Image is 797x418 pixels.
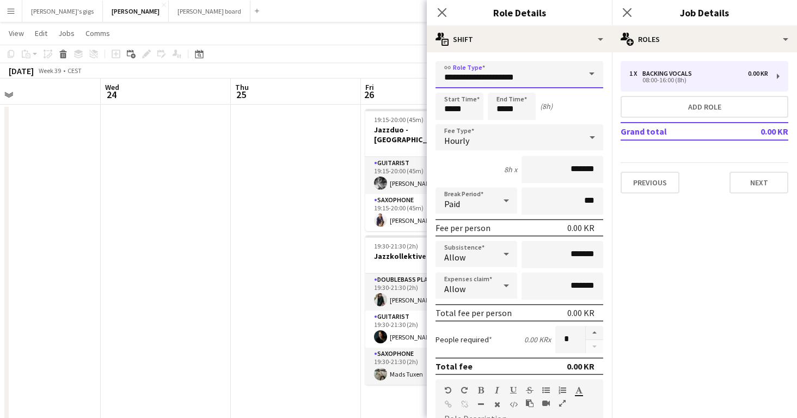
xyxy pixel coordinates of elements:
[542,386,550,395] button: Unordered List
[493,400,501,409] button: Clear Formatting
[365,194,487,231] app-card-role: Saxophone1/119:15-20:00 (45m)[PERSON_NAME]
[365,235,487,385] app-job-card: 19:30-21:30 (2h)3/3Jazzkollektivet trio til 50 års3 RolesDoublebass Player1/119:30-21:30 (2h)[PER...
[36,66,63,75] span: Week 39
[621,123,725,140] td: Grand total
[444,252,465,263] span: Allow
[365,157,487,194] app-card-role: Guitarist1/119:15-20:00 (45m)[PERSON_NAME]
[234,88,249,101] span: 25
[436,335,492,344] label: People required
[729,172,788,193] button: Next
[103,88,119,101] span: 24
[586,326,603,340] button: Increase
[575,386,583,395] button: Text Color
[436,222,491,233] div: Fee per person
[365,311,487,348] app-card-role: Guitarist1/119:30-21:30 (2h)[PERSON_NAME]
[612,5,797,20] h3: Job Details
[364,88,374,101] span: 26
[436,361,473,372] div: Total fee
[365,251,487,261] h3: Jazzkollektivet trio til 50 års
[621,96,788,118] button: Add role
[169,1,250,22] button: [PERSON_NAME] board
[105,82,119,92] span: Wed
[22,1,103,22] button: [PERSON_NAME]'s gigs
[365,109,487,231] app-job-card: 19:15-20:00 (45m)2/2Jazzduo - [GEOGRAPHIC_DATA]2 RolesGuitarist1/119:15-20:00 (45m)[PERSON_NAME]S...
[526,399,534,408] button: Paste as plain text
[374,116,424,124] span: 19:15-20:00 (45m)
[444,198,460,209] span: Paid
[510,400,517,409] button: HTML Code
[365,348,487,385] app-card-role: Saxophone1/119:30-21:30 (2h)Mads Tuxen
[436,307,512,318] div: Total fee per person
[374,242,418,250] span: 19:30-21:30 (2h)
[81,26,114,40] a: Comms
[559,386,566,395] button: Ordered List
[567,222,594,233] div: 0.00 KR
[427,26,612,52] div: Shift
[559,399,566,408] button: Fullscreen
[510,386,517,395] button: Underline
[493,386,501,395] button: Italic
[477,400,485,409] button: Horizontal Line
[504,165,517,174] div: 8h x
[30,26,52,40] a: Edit
[54,26,79,40] a: Jobs
[629,70,642,77] div: 1 x
[444,386,452,395] button: Undo
[427,5,612,20] h3: Role Details
[235,82,249,92] span: Thu
[526,386,534,395] button: Strikethrough
[35,28,47,38] span: Edit
[365,274,487,311] app-card-role: Doublebass Player1/119:30-21:30 (2h)[PERSON_NAME]
[365,82,374,92] span: Fri
[725,123,788,140] td: 0.00 KR
[642,70,696,77] div: Backing Vocals
[629,77,768,83] div: 08:00-16:00 (8h)
[612,26,797,52] div: Roles
[567,307,594,318] div: 0.00 KR
[444,283,465,294] span: Allow
[58,28,75,38] span: Jobs
[444,135,469,146] span: Hourly
[542,399,550,408] button: Insert video
[4,26,28,40] a: View
[9,65,34,76] div: [DATE]
[461,386,468,395] button: Redo
[68,66,82,75] div: CEST
[365,125,487,144] h3: Jazzduo - [GEOGRAPHIC_DATA]
[103,1,169,22] button: [PERSON_NAME]
[567,361,594,372] div: 0.00 KR
[85,28,110,38] span: Comms
[477,386,485,395] button: Bold
[524,335,551,344] div: 0.00 KR x
[621,172,679,193] button: Previous
[540,101,553,111] div: (8h)
[9,28,24,38] span: View
[748,70,768,77] div: 0.00 KR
